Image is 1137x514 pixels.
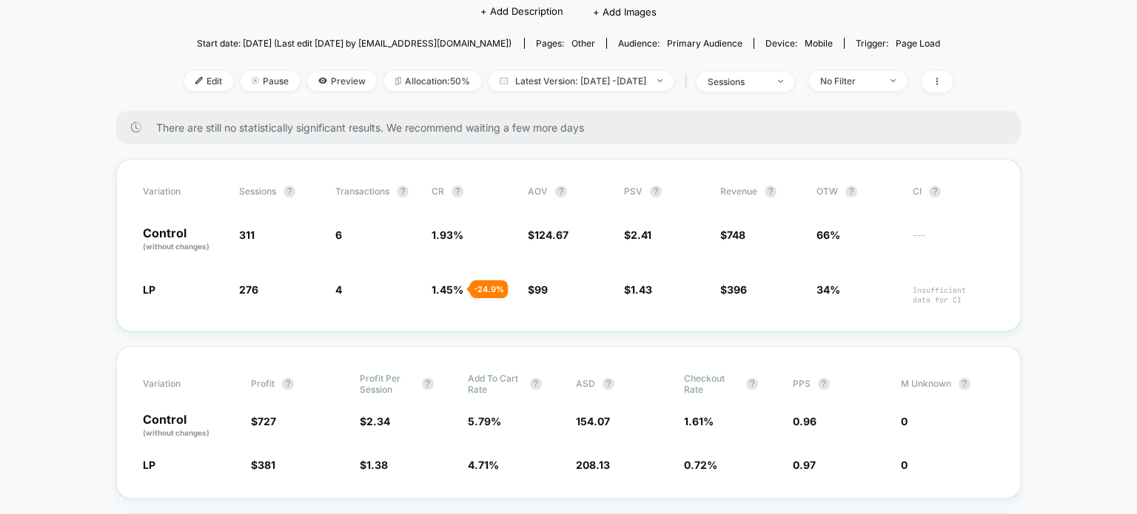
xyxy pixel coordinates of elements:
[856,38,940,49] div: Trigger:
[603,378,614,390] button: ?
[820,75,879,87] div: No Filter
[765,186,777,197] button: ?
[335,229,342,241] span: 6
[397,186,409,197] button: ?
[720,186,757,197] span: Revenue
[251,378,275,389] span: Profit
[500,77,508,84] img: calendar
[195,77,203,84] img: edit
[452,186,463,197] button: ?
[793,459,816,471] span: 0.97
[624,229,651,241] span: $
[618,38,742,49] div: Audience:
[335,186,389,197] span: Transactions
[896,38,940,49] span: Page Load
[576,459,610,471] span: 208.13
[793,378,811,389] span: PPS
[239,186,276,197] span: Sessions
[251,459,275,471] span: $
[184,71,233,91] span: Edit
[143,186,224,197] span: Variation
[528,186,548,197] span: AOV
[360,415,390,427] span: $
[929,186,941,197] button: ?
[468,373,523,395] span: Add To Cart Rate
[251,415,276,427] span: $
[631,229,651,241] span: 2.41
[555,186,567,197] button: ?
[422,378,434,390] button: ?
[650,186,662,197] button: ?
[258,459,275,471] span: 381
[360,373,415,395] span: Profit Per Session
[197,38,512,49] span: Start date: [DATE] (Last edit [DATE] by [EMAIL_ADDRESS][DOMAIN_NAME])
[901,415,908,427] span: 0
[252,77,259,84] img: end
[530,378,542,390] button: ?
[528,229,568,241] span: $
[239,229,255,241] span: 311
[816,229,840,241] span: 66%
[258,415,276,427] span: 727
[241,71,300,91] span: Pause
[282,378,294,390] button: ?
[727,283,747,296] span: 396
[284,186,295,197] button: ?
[143,428,209,437] span: (without changes)
[534,229,568,241] span: 124.67
[684,373,739,395] span: Checkout Rate
[754,38,844,49] span: Device:
[239,283,258,296] span: 276
[480,4,563,19] span: + Add Description
[143,373,224,395] span: Variation
[143,413,236,439] p: Control
[576,378,595,389] span: ASD
[468,415,501,427] span: 5.79 %
[624,283,652,296] span: $
[631,283,652,296] span: 1.43
[720,229,745,241] span: $
[432,186,444,197] span: CR
[366,459,388,471] span: 1.38
[657,79,663,82] img: end
[384,71,481,91] span: Allocation: 50%
[366,415,390,427] span: 2.34
[432,283,463,296] span: 1.45 %
[746,378,758,390] button: ?
[901,378,951,389] span: M Unknown
[489,71,674,91] span: Latest Version: [DATE] - [DATE]
[793,415,816,427] span: 0.96
[901,459,908,471] span: 0
[534,283,548,296] span: 99
[335,283,342,296] span: 4
[891,79,896,82] img: end
[528,283,548,296] span: $
[143,459,155,471] span: LP
[778,80,783,83] img: end
[143,242,209,251] span: (without changes)
[816,186,898,197] span: OTW
[913,186,994,197] span: CI
[470,280,508,298] div: - 24.9 %
[624,186,643,197] span: PSV
[681,71,697,92] span: |
[959,378,970,390] button: ?
[536,38,595,49] div: Pages:
[395,77,401,85] img: rebalance
[818,378,830,390] button: ?
[913,231,994,252] span: ---
[708,76,767,87] div: sessions
[593,6,657,18] span: + Add Images
[156,121,991,134] span: There are still no statistically significant results. We recommend waiting a few more days
[307,71,377,91] span: Preview
[576,415,610,427] span: 154.07
[468,459,499,471] span: 4.71 %
[684,415,714,427] span: 1.61 %
[816,283,840,296] span: 34%
[727,229,745,241] span: 748
[845,186,857,197] button: ?
[571,38,595,49] span: other
[143,227,224,252] p: Control
[360,459,388,471] span: $
[720,283,747,296] span: $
